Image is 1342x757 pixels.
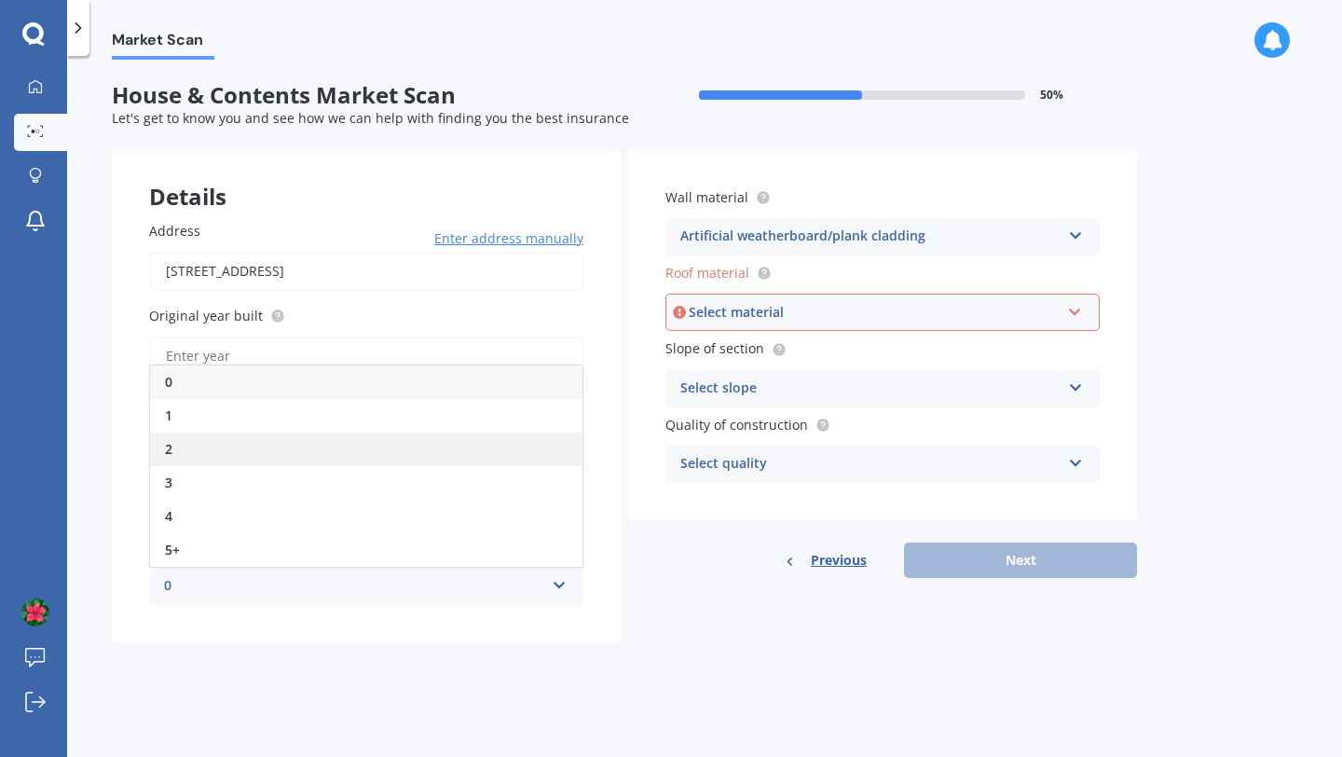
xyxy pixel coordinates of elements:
div: 0 [164,575,544,598]
span: Market Scan [112,31,214,56]
div: Details [112,150,621,206]
div: Select material [689,302,1060,323]
span: 50 % [1040,89,1063,102]
span: 4 [165,507,172,525]
div: Artificial weatherboard/plank cladding [680,226,1061,248]
img: ACg8ocKulEzvkppRVBkzFlVapKLJ1cjR0n07cYnZ-UstHxUNwDm-Ih89=s96-c [21,599,49,626]
span: Previous [811,546,867,574]
span: Wall material [665,188,748,206]
span: 0 [165,373,172,391]
span: Roof material [665,264,749,282]
span: 5+ [165,541,180,558]
span: 3 [165,474,172,491]
span: House & Contents Market Scan [112,82,624,109]
input: Enter address [149,252,583,291]
input: Enter year [149,337,583,376]
span: 1 [165,406,172,424]
div: Select quality [680,453,1061,475]
span: Let's get to know you and see how we can help with finding you the best insurance [112,109,629,127]
span: Address [149,222,200,240]
span: Enter address manually [434,229,583,248]
span: 2 [165,440,172,458]
span: Original year built [149,307,263,324]
div: Select slope [680,378,1061,400]
span: Quality of construction [665,416,808,434]
span: Slope of section [665,340,764,358]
